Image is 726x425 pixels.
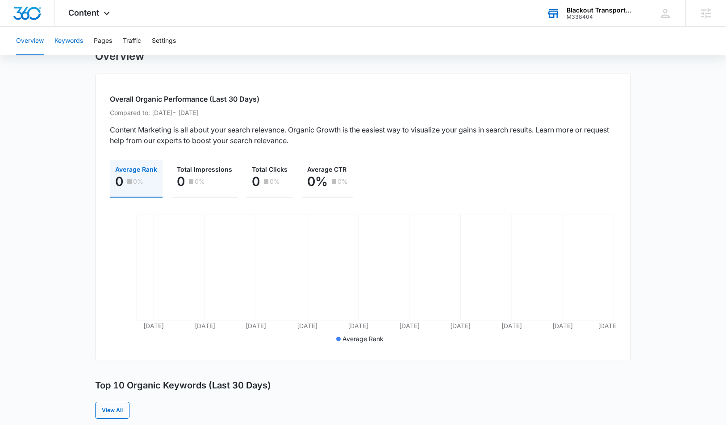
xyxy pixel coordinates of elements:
[95,380,271,391] h3: Top 10 Organic Keywords (Last 30 Days)
[342,335,384,342] span: Average Rank
[270,178,280,185] p: 0%
[552,322,573,330] tspan: [DATE]
[115,174,123,189] p: 0
[252,165,288,173] span: Total Clicks
[143,322,164,330] tspan: [DATE]
[68,8,99,17] span: Content
[177,165,232,173] span: Total Impressions
[252,174,260,189] p: 0
[567,14,632,20] div: account id
[115,165,157,173] span: Average Rank
[307,165,346,173] span: Average CTR
[133,178,143,185] p: 0%
[297,322,317,330] tspan: [DATE]
[123,27,141,55] button: Traffic
[348,322,368,330] tspan: [DATE]
[95,50,144,63] h1: Overview
[95,402,129,419] a: View All
[16,27,44,55] button: Overview
[152,27,176,55] button: Settings
[195,178,205,185] p: 0%
[246,322,266,330] tspan: [DATE]
[54,27,83,55] button: Keywords
[338,178,348,185] p: 0%
[110,108,616,117] p: Compared to: [DATE] - [DATE]
[567,7,632,14] div: account name
[307,174,328,189] p: 0%
[399,322,420,330] tspan: [DATE]
[110,94,616,104] h2: Overall Organic Performance (Last 30 Days)
[501,322,522,330] tspan: [DATE]
[94,27,112,55] button: Pages
[450,322,471,330] tspan: [DATE]
[195,322,215,330] tspan: [DATE]
[110,124,616,146] p: Content Marketing is all about your search relevance. Organic Growth is the easiest way to visual...
[598,322,618,330] tspan: [DATE]
[177,174,185,189] p: 0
